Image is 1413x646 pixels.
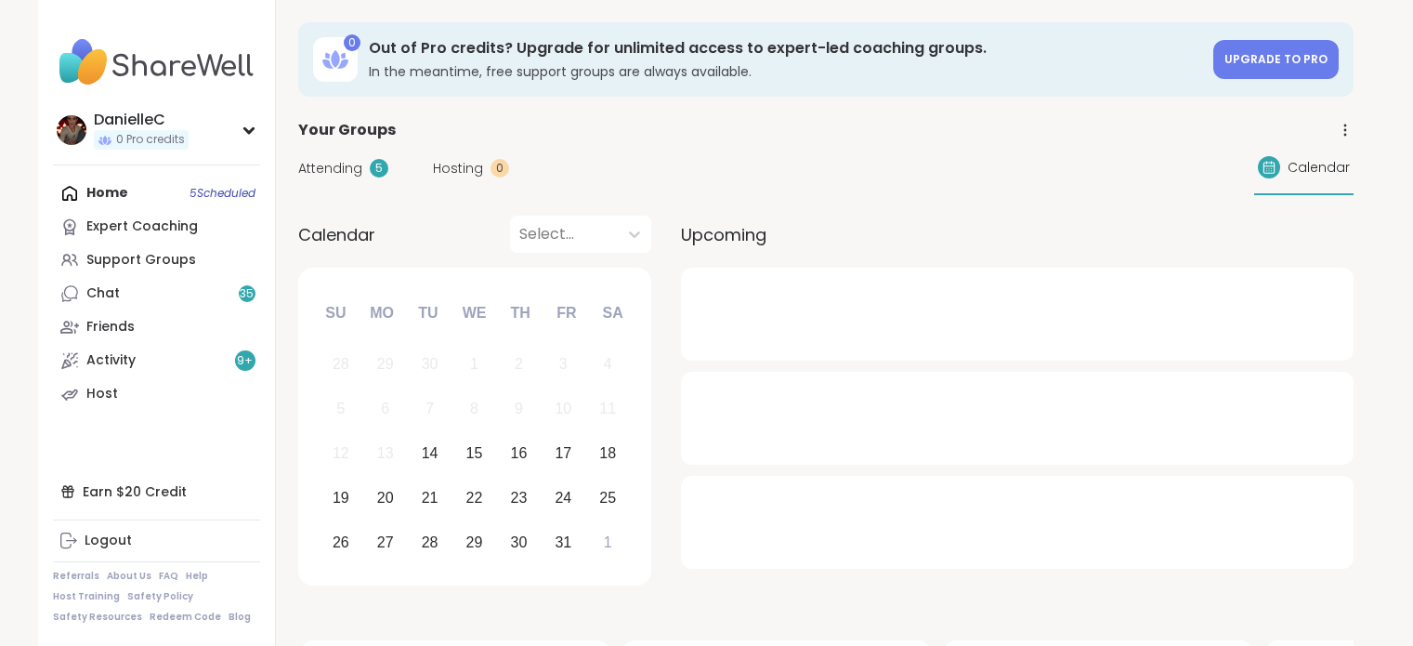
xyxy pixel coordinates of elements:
span: 0 Pro credits [116,132,185,148]
div: Not available Wednesday, October 1st, 2025 [454,345,494,385]
div: 21 [422,485,438,510]
div: Choose Tuesday, October 14th, 2025 [410,434,450,474]
span: Attending [298,159,362,178]
div: Not available Monday, September 29th, 2025 [365,345,405,385]
a: Safety Resources [53,611,142,624]
div: 23 [511,485,528,510]
div: Choose Friday, October 31st, 2025 [543,522,583,562]
span: Calendar [298,222,375,247]
div: Friends [86,318,135,336]
div: 10 [555,396,571,421]
div: 31 [555,530,571,555]
a: Support Groups [53,244,260,277]
div: 1 [470,351,478,376]
div: Choose Saturday, October 18th, 2025 [588,434,628,474]
img: DanielleC [57,115,86,145]
a: Chat35 [53,277,260,310]
div: DanielleC [94,110,189,130]
span: Upgrade to Pro [1224,51,1328,67]
div: Choose Friday, October 17th, 2025 [543,434,583,474]
div: Not available Saturday, October 4th, 2025 [588,345,628,385]
div: Not available Sunday, October 5th, 2025 [321,389,361,429]
div: Not available Monday, October 6th, 2025 [365,389,405,429]
div: Earn $20 Credit [53,475,260,508]
a: Upgrade to Pro [1213,40,1339,79]
div: Su [315,293,356,334]
a: Expert Coaching [53,210,260,244]
div: 18 [599,441,616,466]
a: Host Training [53,590,120,603]
div: We [453,293,494,334]
span: 35 [240,286,254,302]
div: month 2025-10 [319,342,630,564]
span: Your Groups [298,119,396,141]
div: 5 [336,396,345,421]
div: Not available Tuesday, September 30th, 2025 [410,345,450,385]
div: 24 [555,485,571,510]
div: Support Groups [86,251,196,270]
div: Choose Wednesday, October 22nd, 2025 [454,478,494,518]
div: Activity [86,351,136,370]
a: Friends [53,310,260,344]
div: Not available Monday, October 13th, 2025 [365,434,405,474]
div: Choose Tuesday, October 21st, 2025 [410,478,450,518]
a: Host [53,377,260,411]
div: 2 [515,351,523,376]
span: Hosting [433,159,483,178]
div: 17 [555,441,571,466]
div: Choose Monday, October 20th, 2025 [365,478,405,518]
div: 30 [422,351,438,376]
h3: Out of Pro credits? Upgrade for unlimited access to expert-led coaching groups. [369,38,1202,59]
div: Not available Thursday, October 9th, 2025 [499,389,539,429]
div: 19 [333,485,349,510]
div: 20 [377,485,394,510]
a: Redeem Code [150,611,221,624]
div: Fr [546,293,587,334]
div: 3 [559,351,568,376]
div: Not available Friday, October 10th, 2025 [543,389,583,429]
div: 8 [470,396,478,421]
div: 16 [511,441,528,466]
div: Choose Sunday, October 19th, 2025 [321,478,361,518]
span: Upcoming [681,222,766,247]
div: Not available Wednesday, October 8th, 2025 [454,389,494,429]
div: Tu [408,293,449,334]
div: 4 [604,351,612,376]
div: 11 [599,396,616,421]
div: 0 [491,159,509,178]
div: 12 [333,441,349,466]
div: 29 [377,351,394,376]
a: Help [186,570,208,583]
div: 28 [422,530,438,555]
div: Expert Coaching [86,218,198,236]
div: Choose Wednesday, October 15th, 2025 [454,434,494,474]
div: Logout [85,532,132,550]
div: 5 [370,159,388,178]
div: 30 [511,530,528,555]
div: Mo [361,293,402,334]
div: 0 [344,34,360,51]
div: 22 [466,485,483,510]
div: Not available Saturday, October 11th, 2025 [588,389,628,429]
a: FAQ [159,570,178,583]
div: 29 [466,530,483,555]
div: Choose Thursday, October 30th, 2025 [499,522,539,562]
div: Not available Friday, October 3rd, 2025 [543,345,583,385]
div: 13 [377,441,394,466]
div: Not available Thursday, October 2nd, 2025 [499,345,539,385]
a: Safety Policy [127,590,193,603]
div: 27 [377,530,394,555]
div: 9 [515,396,523,421]
div: 14 [422,441,438,466]
div: Choose Wednesday, October 29th, 2025 [454,522,494,562]
div: Sa [592,293,633,334]
div: Choose Thursday, October 23rd, 2025 [499,478,539,518]
div: 7 [425,396,434,421]
div: Not available Tuesday, October 7th, 2025 [410,389,450,429]
div: 28 [333,351,349,376]
div: Choose Tuesday, October 28th, 2025 [410,522,450,562]
span: 9 + [237,353,253,369]
div: Host [86,385,118,403]
div: Choose Saturday, November 1st, 2025 [588,522,628,562]
h3: In the meantime, free support groups are always available. [369,62,1202,81]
